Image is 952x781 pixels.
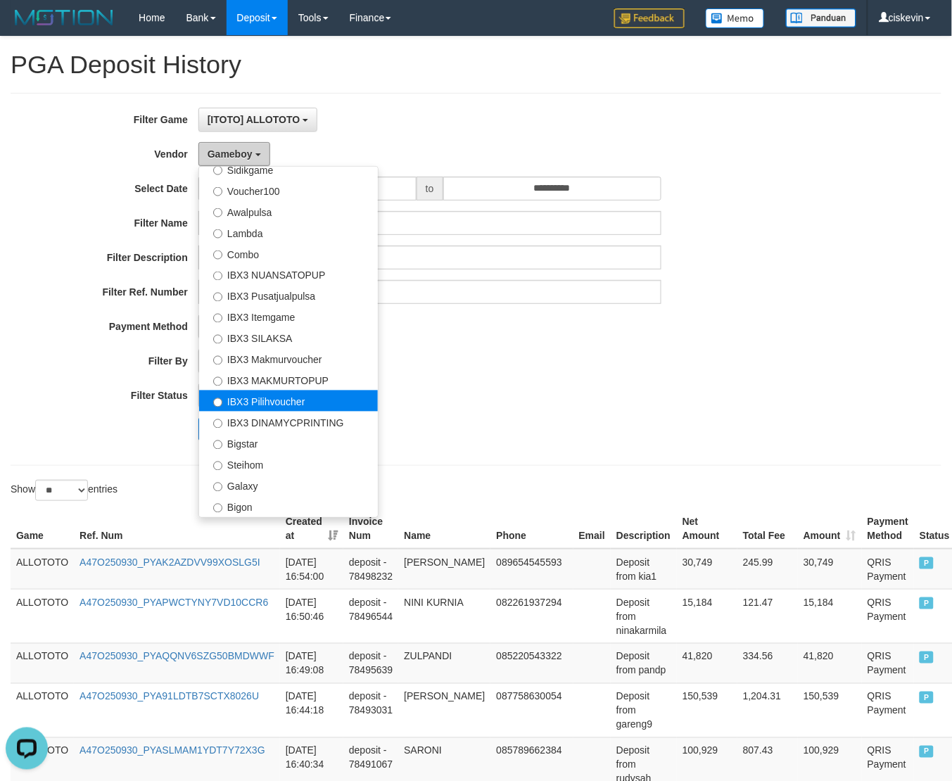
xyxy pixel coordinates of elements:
[798,643,862,683] td: 41,820
[614,8,685,28] img: Feedback.jpg
[490,549,573,590] td: 089654545593
[798,549,862,590] td: 30,749
[199,243,378,264] label: Combo
[280,589,343,643] td: [DATE] 16:50:46
[11,51,941,79] h1: PGA Deposit History
[199,496,378,517] label: Bigon
[80,557,260,568] a: A47O250930_PYAK2AZDVV99XOSLG5I
[199,390,378,412] label: IBX3 Pilihvoucher
[862,683,914,737] td: QRIS Payment
[198,108,317,132] button: [ITOTO] ALLOTOTO
[280,509,343,549] th: Created at: activate to sort column ascending
[199,348,378,369] label: IBX3 Makmurvoucher
[920,746,934,758] span: PAID
[573,509,611,549] th: Email
[798,589,862,643] td: 15,184
[213,483,222,492] input: Galaxy
[74,509,280,549] th: Ref. Num
[11,643,74,683] td: ALLOTOTO
[213,208,222,217] input: Awalpulsa
[280,643,343,683] td: [DATE] 16:49:08
[280,549,343,590] td: [DATE] 16:54:00
[11,509,74,549] th: Game
[343,589,398,643] td: deposit - 78496544
[343,549,398,590] td: deposit - 78498232
[213,166,222,175] input: Sidikgame
[417,177,443,201] span: to
[213,419,222,428] input: IBX3 DINAMYCPRINTING
[6,6,48,48] button: Open LiveChat chat widget
[213,229,222,239] input: Lambda
[490,509,573,549] th: Phone
[199,222,378,243] label: Lambda
[199,433,378,454] label: Bigstar
[213,187,222,196] input: Voucher100
[862,643,914,683] td: QRIS Payment
[798,683,862,737] td: 150,539
[398,509,490,549] th: Name
[11,549,74,590] td: ALLOTOTO
[199,201,378,222] label: Awalpulsa
[199,306,378,327] label: IBX3 Itemgame
[398,589,490,643] td: NINI KURNIA
[862,589,914,643] td: QRIS Payment
[611,509,677,549] th: Description
[920,692,934,704] span: PAID
[213,377,222,386] input: IBX3 MAKMURTOPUP
[677,549,737,590] td: 30,749
[213,314,222,323] input: IBX3 Itemgame
[80,691,259,702] a: A47O250930_PYA91LDTB7SCTX8026U
[213,293,222,302] input: IBX3 Pusatjualpulsa
[35,480,88,501] select: Showentries
[862,509,914,549] th: Payment Method
[199,327,378,348] label: IBX3 SILAKSA
[490,643,573,683] td: 085220543322
[199,158,378,179] label: Sidikgame
[213,356,222,365] input: IBX3 Makmurvoucher
[199,264,378,285] label: IBX3 NUANSATOPUP
[611,549,677,590] td: Deposit from kia1
[862,549,914,590] td: QRIS Payment
[213,335,222,344] input: IBX3 SILAKSA
[920,652,934,663] span: PAID
[343,683,398,737] td: deposit - 78493031
[490,589,573,643] td: 082261937294
[11,480,118,501] label: Show entries
[798,509,862,549] th: Amount: activate to sort column ascending
[737,683,798,737] td: 1,204.31
[213,462,222,471] input: Steihom
[611,643,677,683] td: Deposit from pandp
[198,142,270,166] button: Gameboy
[398,643,490,683] td: ZULPANDI
[213,398,222,407] input: IBX3 Pilihvoucher
[343,509,398,549] th: Invoice Num
[611,683,677,737] td: Deposit from gareng9
[199,285,378,306] label: IBX3 Pusatjualpulsa
[213,272,222,281] input: IBX3 NUANSATOPUP
[280,683,343,737] td: [DATE] 16:44:18
[199,454,378,475] label: Steihom
[706,8,765,28] img: Button%20Memo.svg
[398,549,490,590] td: [PERSON_NAME]
[677,589,737,643] td: 15,184
[611,589,677,643] td: Deposit from ninakarmila
[920,557,934,569] span: PAID
[80,745,265,756] a: A47O250930_PYASLMAM1YDT7Y72X3G
[677,509,737,549] th: Net Amount
[213,504,222,513] input: Bigon
[199,369,378,390] label: IBX3 MAKMURTOPUP
[11,683,74,737] td: ALLOTOTO
[213,250,222,260] input: Combo
[737,549,798,590] td: 245.99
[199,412,378,433] label: IBX3 DINAMYCPRINTING
[737,509,798,549] th: Total Fee
[677,683,737,737] td: 150,539
[677,643,737,683] td: 41,820
[737,589,798,643] td: 121.47
[398,683,490,737] td: [PERSON_NAME]
[920,597,934,609] span: PAID
[80,651,274,662] a: A47O250930_PYAQQNV6SZG50BMDWWF
[213,440,222,450] input: Bigstar
[199,179,378,201] label: Voucher100
[737,643,798,683] td: 334.56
